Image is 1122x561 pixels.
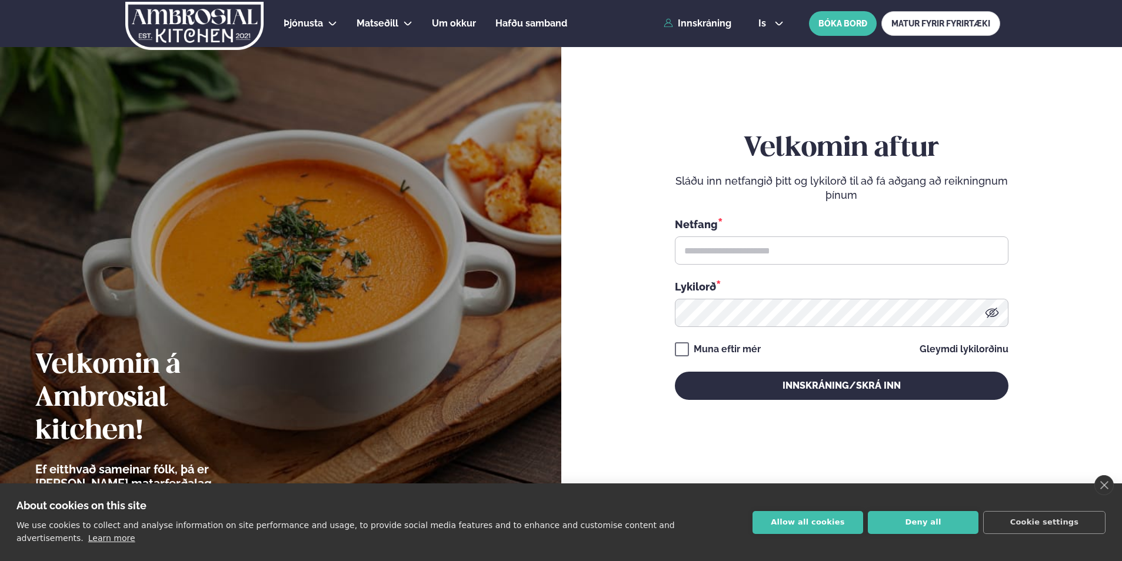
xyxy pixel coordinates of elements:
img: logo [124,2,265,50]
a: Hafðu samband [495,16,567,31]
a: Þjónusta [284,16,323,31]
h2: Velkomin aftur [675,132,1008,165]
a: Innskráning [664,18,731,29]
span: Hafðu samband [495,18,567,29]
button: Deny all [868,511,978,534]
button: Innskráning/Skrá inn [675,372,1008,400]
button: Allow all cookies [753,511,863,534]
button: Cookie settings [983,511,1106,534]
p: Sláðu inn netfangið þitt og lykilorð til að fá aðgang að reikningnum þínum [675,174,1008,202]
h2: Velkomin á Ambrosial kitchen! [35,349,279,448]
span: Um okkur [432,18,476,29]
a: Learn more [88,533,135,543]
a: Matseðill [357,16,398,31]
a: Um okkur [432,16,476,31]
div: Lykilorð [675,279,1008,294]
span: is [758,19,770,28]
div: Netfang [675,216,1008,232]
a: MATUR FYRIR FYRIRTÆKI [881,11,1000,36]
strong: About cookies on this site [16,499,147,512]
button: BÓKA BORÐ [809,11,877,36]
span: Þjónusta [284,18,323,29]
span: Matseðill [357,18,398,29]
p: We use cookies to collect and analyse information on site performance and usage, to provide socia... [16,520,675,543]
p: Ef eitthvað sameinar fólk, þá er [PERSON_NAME] matarferðalag. [35,462,279,490]
button: is [749,19,793,28]
a: close [1094,475,1114,495]
a: Gleymdi lykilorðinu [920,345,1008,354]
